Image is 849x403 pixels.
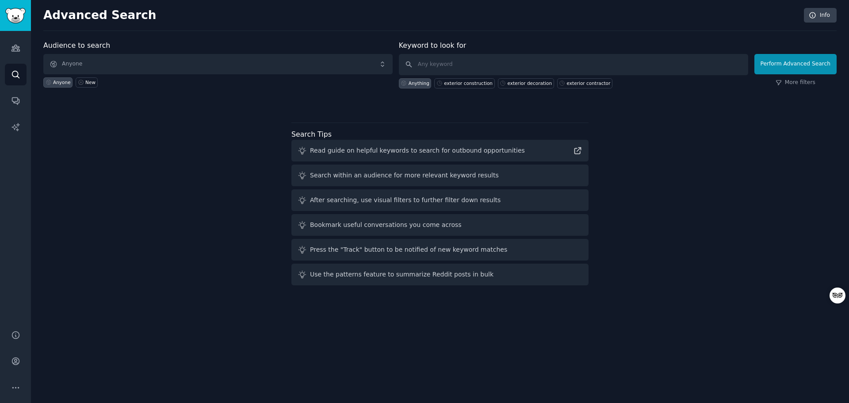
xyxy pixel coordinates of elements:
[85,79,96,85] div: New
[43,8,799,23] h2: Advanced Search
[399,54,748,75] input: Any keyword
[310,220,462,230] div: Bookmark useful conversations you come across
[804,8,837,23] a: Info
[310,196,501,205] div: After searching, use visual filters to further filter down results
[5,8,26,23] img: GummySearch logo
[310,245,507,254] div: Press the "Track" button to be notified of new keyword matches
[399,41,467,50] label: Keyword to look for
[409,80,429,86] div: Anything
[43,54,393,74] button: Anyone
[291,130,332,138] label: Search Tips
[310,171,499,180] div: Search within an audience for more relevant keyword results
[567,80,611,86] div: exterior contractor
[310,270,493,279] div: Use the patterns feature to summarize Reddit posts in bulk
[53,79,71,85] div: Anyone
[776,79,815,87] a: More filters
[754,54,837,74] button: Perform Advanced Search
[444,80,493,86] div: exterior construction
[310,146,525,155] div: Read guide on helpful keywords to search for outbound opportunities
[43,41,110,50] label: Audience to search
[76,77,97,88] a: New
[508,80,552,86] div: exterior decoration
